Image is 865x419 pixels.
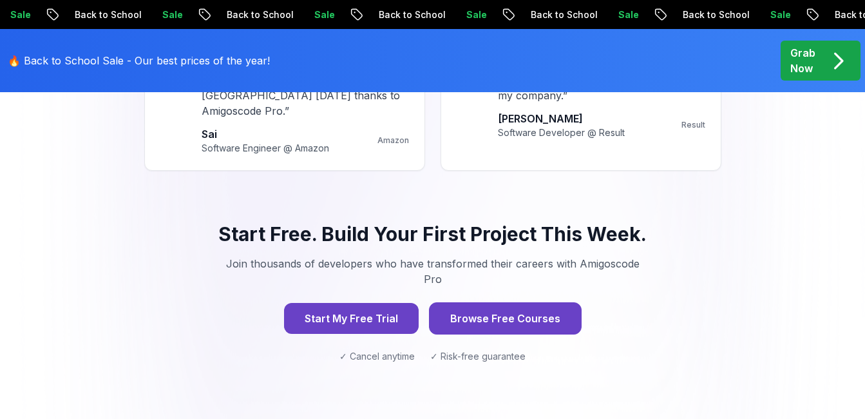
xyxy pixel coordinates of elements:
p: Amazon [377,135,409,146]
span: ✓ Cancel anytime [339,350,415,363]
button: Browse Free Courses [429,302,582,335]
p: Sale [456,8,497,21]
button: Start My Free Trial [284,303,419,334]
span: ✓ Risk-free guarantee [430,350,526,363]
p: Sale [608,8,649,21]
p: Result [681,120,705,130]
h3: Start Free. Build Your First Project This Week. [175,222,690,246]
p: Back to School [64,8,152,21]
p: Back to School [672,8,760,21]
p: Sale [760,8,801,21]
p: Back to School [216,8,304,21]
p: 🔥 Back to School Sale - Our best prices of the year! [8,53,270,68]
p: Back to School [520,8,608,21]
p: Grab Now [790,45,815,76]
p: Sai [202,126,329,142]
p: Sale [304,8,345,21]
p: Sale [152,8,193,21]
p: Back to School [368,8,456,21]
p: [PERSON_NAME] [498,111,625,126]
p: Join thousands of developers who have transformed their careers with Amigoscode Pro [216,256,649,287]
p: Software Developer @ Result [498,126,625,139]
p: Software Engineer @ Amazon [202,142,329,155]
